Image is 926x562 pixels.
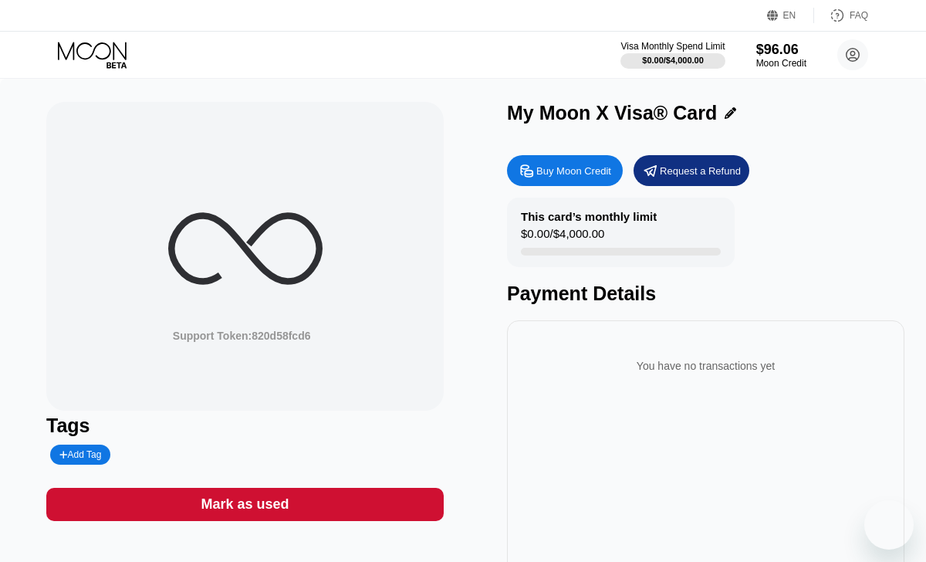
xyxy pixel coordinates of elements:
[783,10,796,21] div: EN
[620,41,725,69] div: Visa Monthly Spend Limit$0.00/$4,000.00
[173,330,311,342] div: Support Token: 820d58fcd6
[642,56,704,65] div: $0.00 / $4,000.00
[536,164,611,178] div: Buy Moon Credit
[660,164,741,178] div: Request a Refund
[46,488,444,521] div: Mark as used
[767,8,814,23] div: EN
[519,344,892,388] div: You have no transactions yet
[521,227,604,248] div: $0.00 / $4,000.00
[46,415,444,437] div: Tags
[620,41,725,52] div: Visa Monthly Spend Limit
[634,155,749,186] div: Request a Refund
[850,10,868,21] div: FAQ
[59,449,101,460] div: Add Tag
[507,102,717,124] div: My Moon X Visa® Card
[201,496,289,513] div: Mark as used
[756,42,806,69] div: $96.06Moon Credit
[864,500,914,550] iframe: Button to launch messaging window
[814,8,868,23] div: FAQ
[756,42,806,58] div: $96.06
[507,283,904,305] div: Payment Details
[521,210,657,223] div: This card’s monthly limit
[756,58,806,69] div: Moon Credit
[173,330,311,342] div: Support Token:820d58fcd6
[507,155,623,186] div: Buy Moon Credit
[50,445,110,465] div: Add Tag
